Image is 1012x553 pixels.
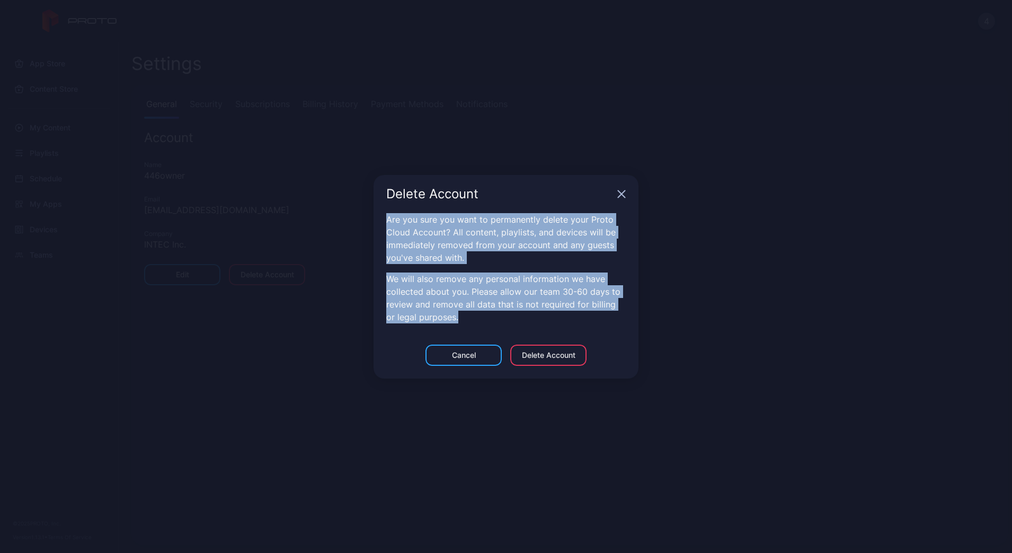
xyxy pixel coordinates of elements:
[425,345,502,366] button: Cancel
[452,351,476,359] div: Cancel
[522,351,575,359] div: Delete Account
[386,188,613,200] div: Delete Account
[510,345,587,366] button: Delete Account
[386,273,626,323] p: We will also remove any personal information we have collected about you. Please allow our team 3...
[386,213,626,264] p: Are you sure you want to permanently delete your Proto Cloud Account? All content, playlists, and...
